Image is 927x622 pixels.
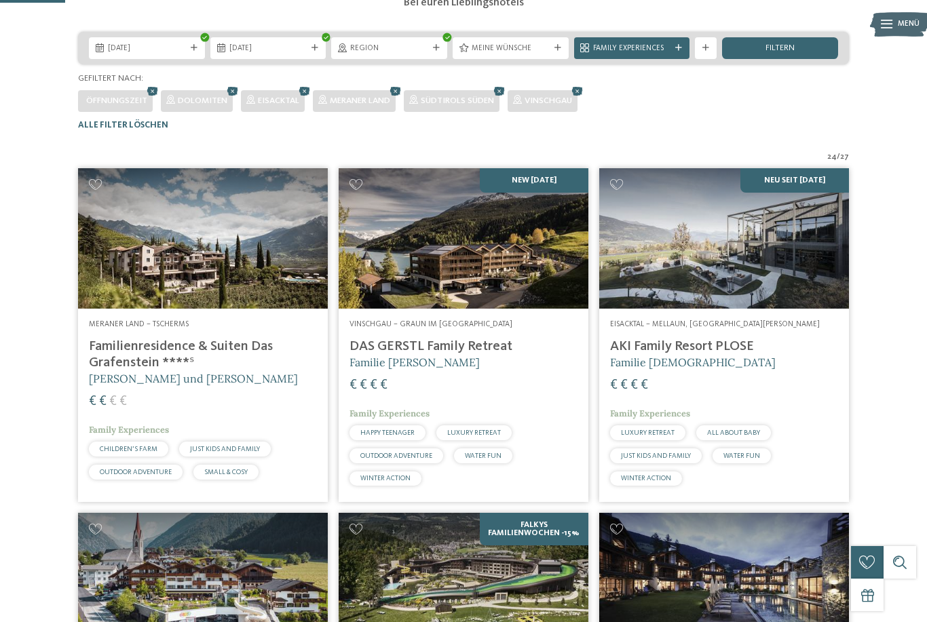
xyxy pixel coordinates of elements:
[621,452,691,459] span: JUST KIDS AND FAMILY
[99,395,107,408] span: €
[360,429,415,436] span: HAPPY TEENAGER
[723,452,760,459] span: WATER FUN
[78,168,328,502] a: Familienhotels gesucht? Hier findet ihr die besten! Meraner Land – Tscherms Familienresidence & S...
[339,168,588,309] img: Familienhotels gesucht? Hier findet ihr die besten!
[827,152,837,163] span: 24
[100,469,172,475] span: OUTDOOR ADVENTURE
[258,96,299,105] span: Eisacktal
[525,96,572,105] span: Vinschgau
[78,168,328,309] img: Familienhotels gesucht? Hier findet ihr die besten!
[339,168,588,502] a: Familienhotels gesucht? Hier findet ihr die besten! NEW [DATE] Vinschgau – Graun im [GEOGRAPHIC_D...
[349,320,512,328] span: Vinschgau – Graun im [GEOGRAPHIC_DATA]
[360,452,432,459] span: OUTDOOR ADVENTURE
[447,429,501,436] span: LUXURY RETREAT
[86,96,147,105] span: Öffnungszeit
[360,378,367,392] span: €
[360,475,411,482] span: WINTER ACTION
[621,429,675,436] span: LUXURY RETREAT
[78,121,168,130] span: Alle Filter löschen
[621,475,671,482] span: WINTER ACTION
[620,378,628,392] span: €
[630,378,638,392] span: €
[229,43,307,54] span: [DATE]
[89,424,169,435] span: Family Experiences
[89,395,96,408] span: €
[599,168,849,502] a: Familienhotels gesucht? Hier findet ihr die besten! NEU seit [DATE] Eisacktal – Mellaun, [GEOGRAP...
[380,378,387,392] span: €
[421,96,494,105] span: Südtirols Süden
[89,338,317,371] h4: Familienresidence & Suiten Das Grafenstein ****ˢ
[610,320,820,328] span: Eisacktal – Mellaun, [GEOGRAPHIC_DATA][PERSON_NAME]
[837,152,840,163] span: /
[610,378,618,392] span: €
[349,338,578,355] h4: DAS GERSTL Family Retreat
[472,43,550,54] span: Meine Wünsche
[610,338,838,355] h4: AKI Family Resort PLOSE
[100,446,157,452] span: CHILDREN’S FARM
[765,44,795,53] span: filtern
[349,378,357,392] span: €
[370,378,377,392] span: €
[178,96,227,105] span: Dolomiten
[599,168,849,309] img: Familienhotels gesucht? Hier findet ihr die besten!
[78,74,143,83] span: Gefiltert nach:
[465,452,502,459] span: WATER FUN
[119,395,127,408] span: €
[610,408,690,419] span: Family Experiences
[707,429,760,436] span: ALL ABOUT BABY
[349,355,480,369] span: Familie [PERSON_NAME]
[204,469,248,475] span: SMALL & COSY
[190,446,260,452] span: JUST KIDS AND FAMILY
[108,43,186,54] span: [DATE]
[350,43,428,54] span: Region
[593,43,671,54] span: Family Experiences
[610,355,776,369] span: Familie [DEMOGRAPHIC_DATA]
[89,320,189,328] span: Meraner Land – Tscherms
[330,96,390,105] span: Meraner Land
[840,152,849,163] span: 27
[349,408,430,419] span: Family Experiences
[89,372,298,385] span: [PERSON_NAME] und [PERSON_NAME]
[641,378,648,392] span: €
[109,395,117,408] span: €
